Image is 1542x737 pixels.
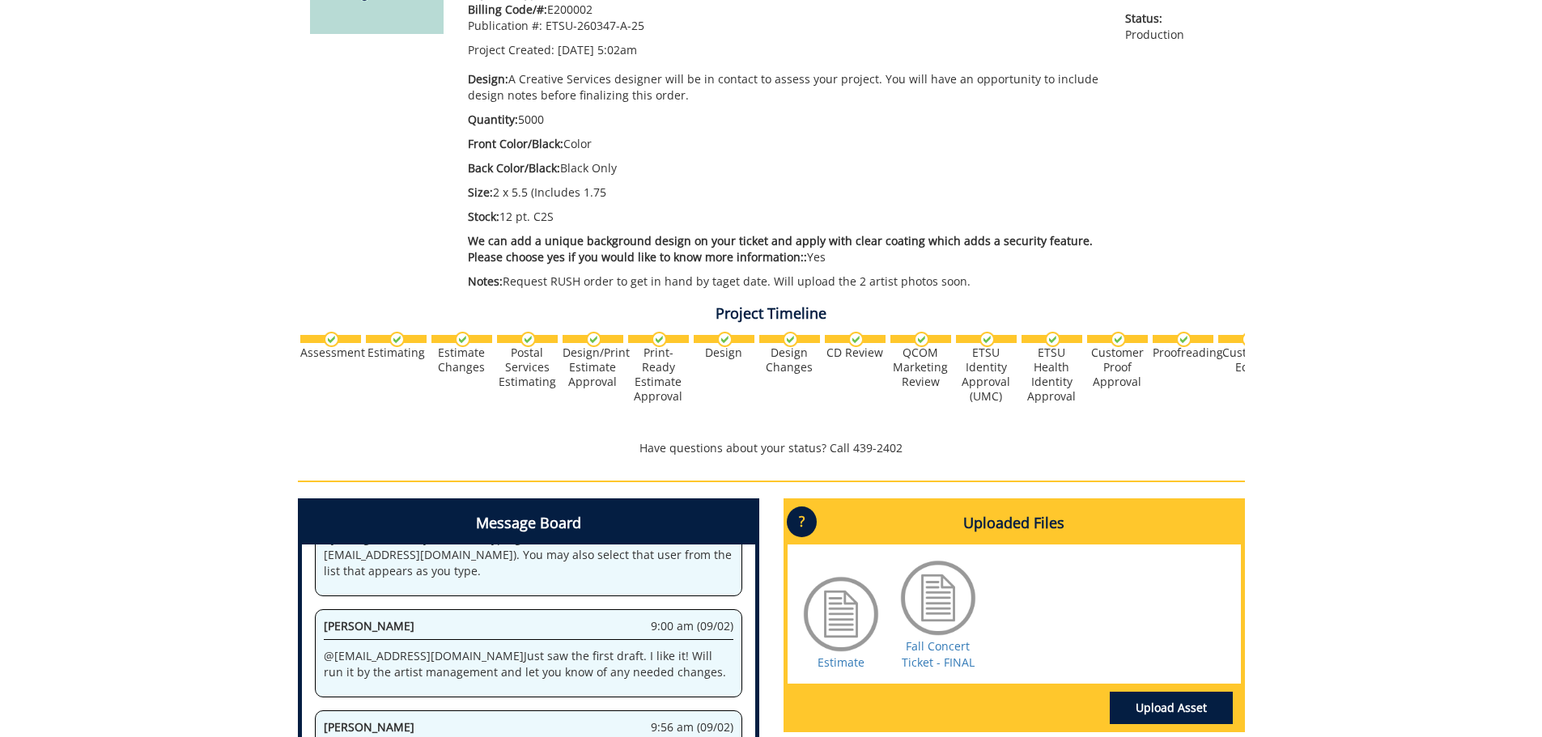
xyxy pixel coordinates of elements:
img: checkmark [652,332,667,347]
img: checkmark [783,332,798,347]
span: Front Color/Black: [468,136,563,151]
img: checkmark [586,332,601,347]
p: Color [468,136,1102,152]
a: Estimate [818,654,864,670]
img: checkmark [389,332,405,347]
p: 5000 [468,112,1102,128]
div: Proofreading [1153,345,1213,360]
div: CD Review [825,345,886,360]
div: Customer Edits [1218,345,1279,375]
img: checkmark [1111,332,1126,347]
span: Publication #: [468,18,542,33]
img: checkmark [1176,332,1192,347]
span: Quantity: [468,112,518,127]
div: Design Changes [759,345,820,375]
p: ? [787,506,817,537]
h4: Project Timeline [298,306,1245,322]
span: [DATE] 5:02am [558,42,637,57]
div: QCOM Marketing Review [890,345,951,389]
div: Estimate Changes [431,345,492,375]
span: Back Color/Black: [468,160,560,176]
div: Estimating [366,345,427,360]
h4: Uploaded Files [788,502,1241,544]
p: Yes [468,233,1102,265]
img: checkmark [455,332,470,347]
p: Black Only [468,160,1102,176]
span: Design: [468,71,508,87]
div: Customer Proof Approval [1087,345,1148,389]
div: Design [694,345,754,360]
h4: Message Board [302,502,755,544]
div: ETSU Identity Approval (UMC) [956,345,1017,404]
div: ETSU Health Identity Approval [1022,345,1082,404]
span: 9:00 am (09/02) [651,618,733,634]
span: ETSU-260347-A-25 [546,18,644,33]
p: E200002 [468,2,1102,18]
span: Size: [468,184,493,200]
img: checkmark [520,332,536,347]
a: Fall Concert Ticket - FINAL [902,638,975,670]
img: checkmark [914,332,929,347]
img: checkmark [848,332,864,347]
span: Billing Code/#: [468,2,547,17]
p: Request RUSH order to get in hand by taget date. Will upload the 2 artist photos soon. [468,273,1102,290]
span: Notes: [468,273,503,289]
img: checkmark [979,332,995,347]
img: checkmark [324,332,339,347]
span: 9:56 am (09/02) [651,719,733,735]
div: Postal Services Estimating [497,345,558,389]
p: @ [EMAIL_ADDRESS][DOMAIN_NAME] Just saw the first draft. I like it! Will run it by the artist man... [324,648,733,680]
a: Upload Asset [1110,692,1233,724]
span: [PERSON_NAME] [324,618,414,633]
p: 12 pt. C2S [468,209,1102,225]
img: checkmark [1242,332,1257,347]
span: Status: [1125,11,1232,27]
img: checkmark [1045,332,1060,347]
p: A Creative Services designer will be in contact to assess your project. You will have an opportun... [468,71,1102,104]
span: Project Created: [468,42,554,57]
img: checkmark [717,332,733,347]
span: [PERSON_NAME] [324,719,414,735]
span: Stock: [468,209,499,224]
div: Assessment [300,345,361,360]
p: Production [1125,11,1232,43]
p: 2 x 5.5 (Includes 1.75 [468,184,1102,201]
span: We can add a unique background design on your ticket and apply with clear coating which adds a se... [468,233,1093,265]
div: Design/Print Estimate Approval [563,345,623,389]
div: Print-Ready Estimate Approval [628,345,689,404]
p: Have questions about your status? Call 439-2402 [298,440,1245,456]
